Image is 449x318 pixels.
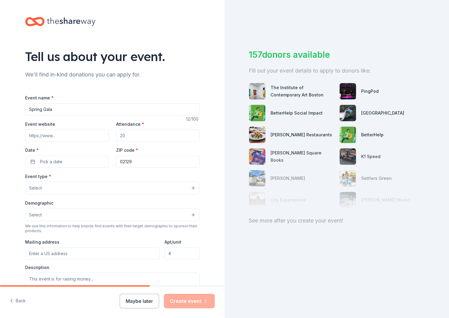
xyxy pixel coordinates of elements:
img: photo for The Institute of Contemporary Art Boston [249,83,265,99]
div: Fill out your event details to apply to donors like: [249,66,425,76]
div: BetterHelp Social Impact [271,109,323,117]
input: # [165,248,199,260]
button: Maybe later [120,294,159,308]
input: Spring Fundraiser [25,103,200,115]
div: See more after you create your event! [249,216,425,226]
img: photo for Seacoast Science Center [340,105,356,121]
span: Pick a date [40,158,62,165]
div: We'll find in-kind donations you can apply for. [25,70,200,79]
button: Pick a date [25,156,109,168]
div: [GEOGRAPHIC_DATA] [361,109,404,117]
button: Select [25,209,200,221]
div: [PERSON_NAME] Restaurants [271,131,332,138]
div: Tell us about your event. [25,48,200,65]
button: Back [10,295,26,307]
label: ZIP code [116,147,138,153]
img: photo for PingPod [340,83,356,99]
img: photo for BetterHelp Social Impact [249,105,265,121]
div: 157 donors available [249,48,425,61]
label: Mailing address [25,239,59,245]
div: PingPod [361,88,379,95]
label: Event name [25,95,54,101]
label: Attendance [116,121,144,127]
label: Date [25,147,109,153]
input: https://www... [25,129,109,141]
span: Select [29,211,42,219]
span: Select [29,184,42,192]
label: Description [25,264,49,271]
label: Event type [25,174,51,180]
button: Select [25,182,200,194]
div: We use this information to help brands find events with their target demographic to sponsor their... [25,224,200,233]
div: 12 /100 [186,115,200,123]
label: Demographic [25,200,53,206]
div: The Institute of Contemporary Art Boston [271,84,334,99]
img: photo for BetterHelp [340,127,356,143]
label: Apt/unit [165,239,181,245]
div: BetterHelp [361,131,384,138]
input: Enter a US address [25,248,160,260]
img: photo for Cameron Mitchell Restaurants [249,127,265,143]
input: 12345 (U.S. only) [116,156,200,168]
label: Event website [25,121,55,127]
input: 20 [116,129,200,141]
